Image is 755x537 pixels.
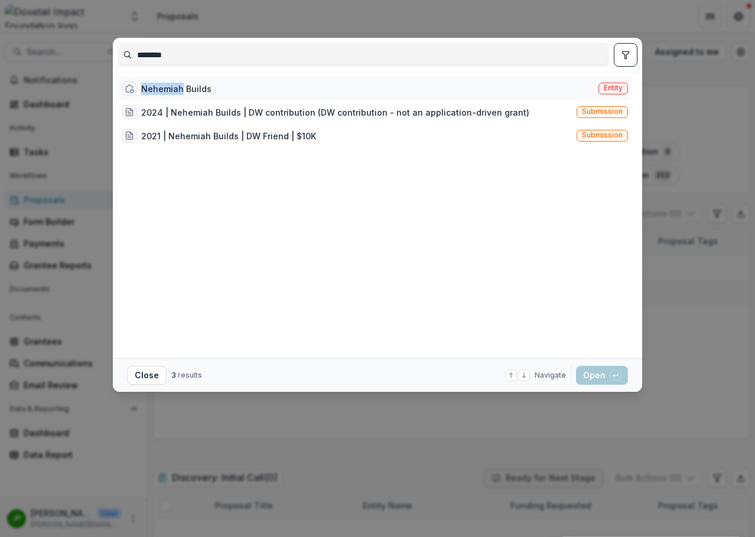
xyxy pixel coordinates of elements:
[576,366,628,385] button: Open
[582,107,623,116] span: Submission
[582,131,623,139] span: Submission
[178,371,202,379] span: results
[141,130,316,142] div: 2021 | Nehemiah Builds | DW Friend | $10K
[535,370,566,381] span: Navigate
[127,366,167,385] button: Close
[171,371,176,379] span: 3
[604,84,623,92] span: Entity
[141,83,211,95] div: Nehemiah Builds
[614,43,637,67] button: toggle filters
[141,106,529,119] div: 2024 | Nehemiah Builds | DW contribution (DW contribution - not an application-driven grant)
